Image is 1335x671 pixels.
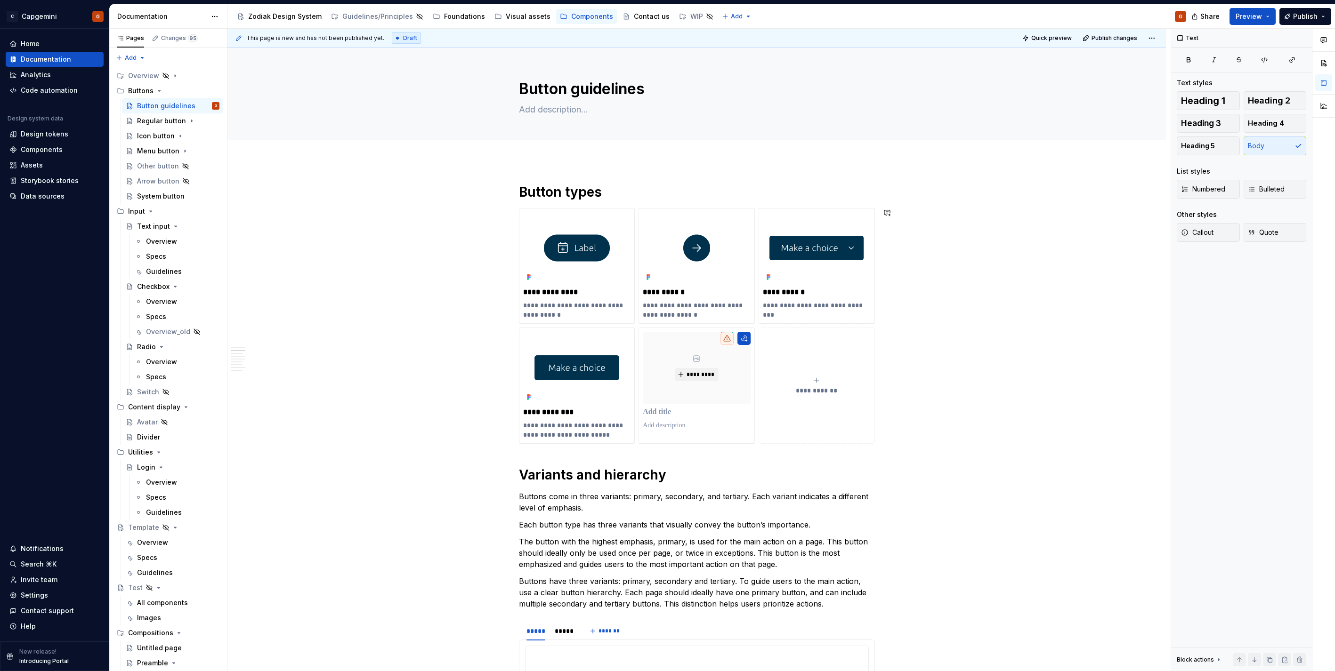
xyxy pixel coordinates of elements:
div: Regular button [137,116,186,126]
div: Invite team [21,575,57,584]
a: Documentation [6,52,104,67]
a: Overview [131,294,223,309]
div: Contact us [634,12,670,21]
span: Publish changes [1092,34,1137,42]
a: Visual assets [491,9,554,24]
img: bc670fe3-686a-4e2a-a27c-25616c09ff8e.png [643,212,751,284]
p: Buttons come in three variants: primary, secondary, and tertiary. Each variant indicates a differ... [519,491,875,513]
div: Overview [113,68,223,83]
div: Radio [137,342,156,351]
div: Specs [146,252,166,261]
div: Menu button [137,146,179,156]
a: Arrow button [122,174,223,189]
button: Preview [1230,8,1276,25]
div: Avatar [137,417,158,427]
a: Regular button [122,113,223,128]
a: Avatar [122,415,223,430]
div: Components [21,145,63,154]
a: Untitled page [122,640,223,655]
div: Icon button [137,131,175,141]
button: Add [113,51,148,64]
img: 25b9942a-da39-45c0-8d48-cdea5330d71a.png [763,212,871,284]
a: Overview [131,475,223,490]
div: Compositions [113,625,223,640]
div: Text styles [1177,78,1213,88]
div: Specs [146,493,166,502]
a: Guidelines [131,264,223,279]
div: G [215,101,217,111]
a: Text input [122,219,223,234]
div: All components [137,598,188,607]
span: Heading 4 [1248,119,1284,128]
span: Add [125,54,137,62]
p: Buttons have three variants: primary, secondary and tertiary. To guide users to the main action, ... [519,575,875,609]
button: Numbered [1177,180,1240,199]
button: Heading 1 [1177,91,1240,110]
div: Text input [137,222,170,231]
a: All components [122,595,223,610]
a: Design tokens [6,127,104,142]
div: Other styles [1177,210,1217,219]
span: Bulleted [1248,184,1285,194]
span: Heading 5 [1181,141,1215,151]
button: Heading 4 [1244,114,1307,133]
button: Share [1187,8,1226,25]
div: Button guidelines [137,101,195,111]
div: Overview [146,357,177,367]
span: Quote [1248,228,1278,237]
a: Login [122,460,223,475]
button: Notifications [6,541,104,556]
a: Guidelines/Principles [327,9,427,24]
div: Guidelines [146,267,182,276]
button: Callout [1177,223,1240,242]
a: Data sources [6,189,104,204]
a: Components [556,9,617,24]
a: Switch [122,384,223,399]
div: Other button [137,161,179,171]
div: C [7,11,18,22]
a: Template [113,520,223,535]
button: Add [719,10,754,23]
p: New release! [19,648,57,655]
div: Input [128,207,145,216]
button: Help [6,619,104,634]
div: Login [137,463,155,472]
button: Quick preview [1019,32,1076,45]
div: Template [128,523,159,532]
a: Guidelines [131,505,223,520]
a: Home [6,36,104,51]
div: Design system data [8,115,63,122]
a: Foundations [429,9,489,24]
div: Utilities [128,447,153,457]
div: Divider [137,432,160,442]
span: Preview [1236,12,1262,21]
a: System button [122,189,223,204]
div: Overview [137,538,168,547]
div: Specs [146,372,166,382]
a: Button guidelinesG [122,98,223,113]
span: Publish [1293,12,1318,21]
div: G [96,13,100,20]
div: Documentation [21,55,71,64]
a: Overview [131,234,223,249]
div: Block actions [1177,653,1222,666]
button: Heading 2 [1244,91,1307,110]
p: Each button type has three variants that visually convey the button’s importance. [519,519,875,530]
div: G [1179,13,1182,20]
div: Test [128,583,143,592]
div: Specs [137,553,157,562]
div: Guidelines/Principles [342,12,413,21]
a: Specs [131,369,223,384]
div: Content display [128,402,180,412]
div: Untitled page [137,643,182,653]
button: Bulleted [1244,180,1307,199]
a: Contact us [619,9,673,24]
div: Overview [146,478,177,487]
a: Overview [122,535,223,550]
div: Buttons [128,86,154,96]
a: Assets [6,158,104,173]
a: Radio [122,339,223,354]
a: Invite team [6,572,104,587]
div: Input [113,204,223,219]
div: Components [571,12,613,21]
